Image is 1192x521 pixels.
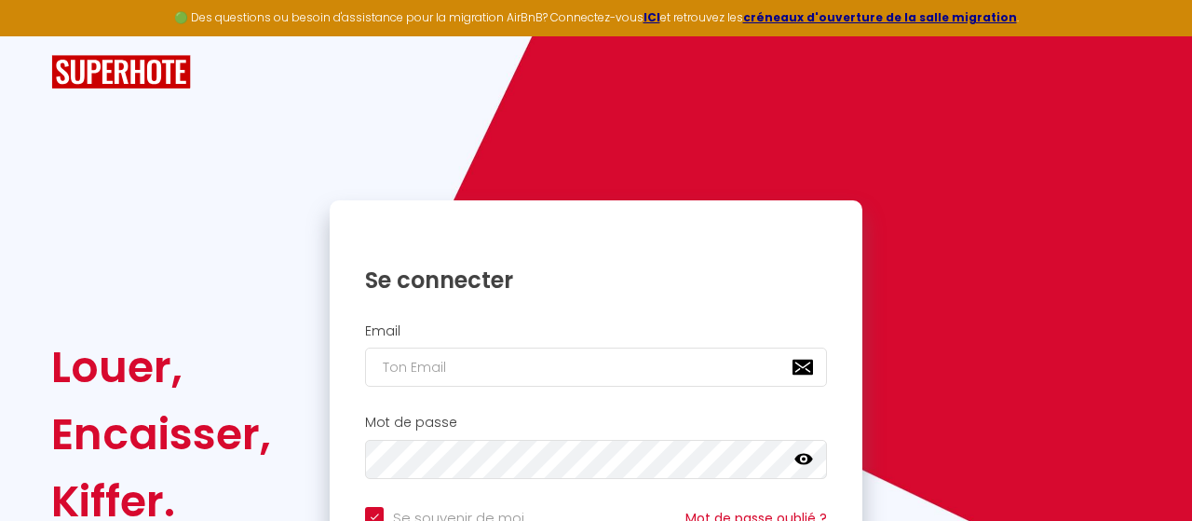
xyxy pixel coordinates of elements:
img: SuperHote logo [51,55,191,89]
div: Encaisser, [51,401,271,468]
h1: Se connecter [365,266,827,295]
h2: Email [365,323,827,339]
a: créneaux d'ouverture de la salle migration [743,9,1017,25]
input: Ton Email [365,348,827,387]
a: ICI [643,9,660,25]
h2: Mot de passe [365,415,827,431]
div: Louer, [51,334,271,401]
